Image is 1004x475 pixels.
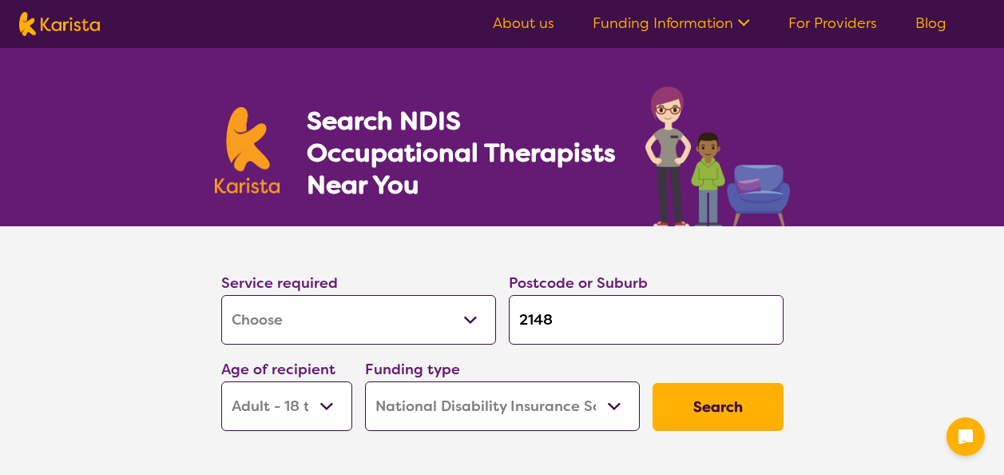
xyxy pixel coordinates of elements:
a: About us [493,14,554,33]
img: occupational-therapy [645,86,790,226]
button: Search [653,383,784,431]
a: For Providers [788,14,877,33]
label: Service required [221,273,338,293]
input: Type [509,295,784,345]
label: Funding type [365,360,460,379]
label: Postcode or Suburb [509,273,648,293]
img: Karista logo [19,12,100,36]
h1: Search NDIS Occupational Therapists Near You [307,105,617,201]
img: Karista logo [215,107,280,194]
label: Age of recipient [221,360,335,379]
a: Funding Information [593,14,750,33]
a: Blog [915,14,946,33]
